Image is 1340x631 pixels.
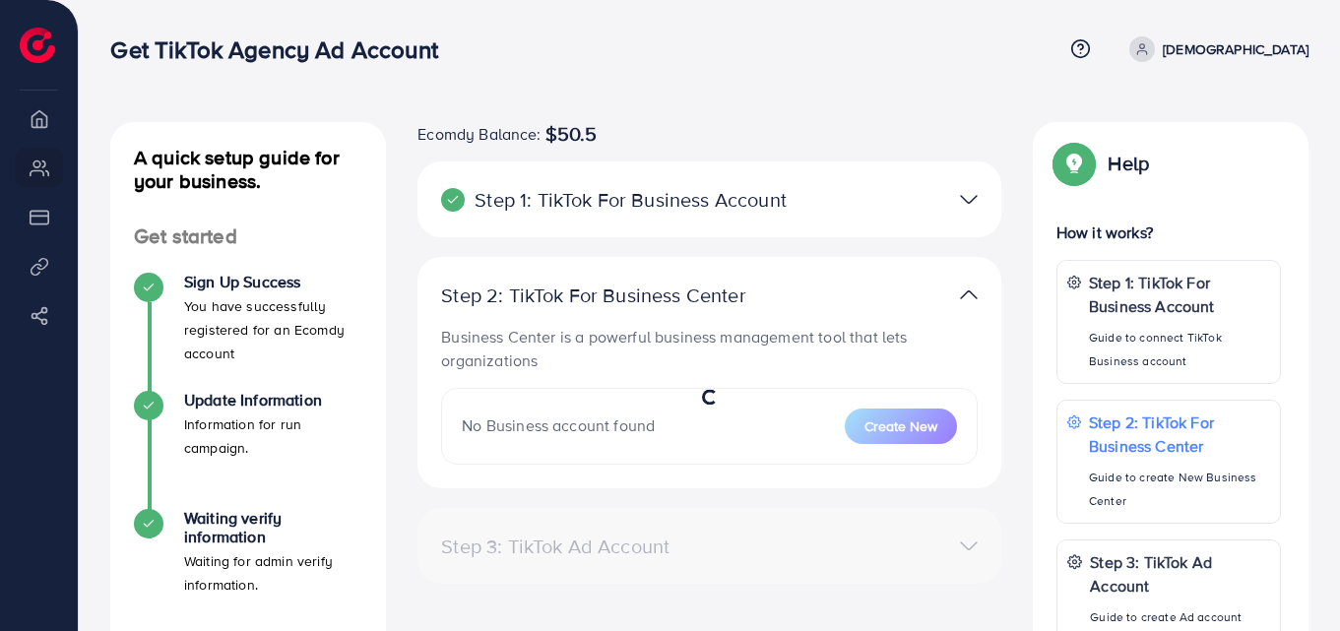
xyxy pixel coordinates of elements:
[184,273,362,291] h4: Sign Up Success
[1089,326,1270,373] p: Guide to connect TikTok Business account
[417,122,541,146] span: Ecomdy Balance:
[1089,410,1270,458] p: Step 2: TikTok For Business Center
[110,273,386,391] li: Sign Up Success
[1121,36,1308,62] a: [DEMOGRAPHIC_DATA]
[1089,466,1270,513] p: Guide to create New Business Center
[184,412,362,460] p: Information for run campaign.
[184,509,362,546] h4: Waiting verify information
[184,294,362,365] p: You have successfully registered for an Ecomdy account
[1163,37,1308,61] p: [DEMOGRAPHIC_DATA]
[184,549,362,597] p: Waiting for admin verify information.
[110,224,386,249] h4: Get started
[110,391,386,509] li: Update Information
[1056,221,1281,244] p: How it works?
[1090,550,1270,598] p: Step 3: TikTok Ad Account
[20,28,55,63] img: logo
[184,391,362,410] h4: Update Information
[110,35,453,64] h3: Get TikTok Agency Ad Account
[110,509,386,627] li: Waiting verify information
[960,281,978,309] img: TikTok partner
[441,188,788,212] p: Step 1: TikTok For Business Account
[1056,146,1092,181] img: Popup guide
[1089,271,1270,318] p: Step 1: TikTok For Business Account
[960,185,978,214] img: TikTok partner
[1108,152,1149,175] p: Help
[1090,605,1270,629] p: Guide to create Ad account
[110,146,386,193] h4: A quick setup guide for your business.
[545,122,598,146] span: $50.5
[441,284,788,307] p: Step 2: TikTok For Business Center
